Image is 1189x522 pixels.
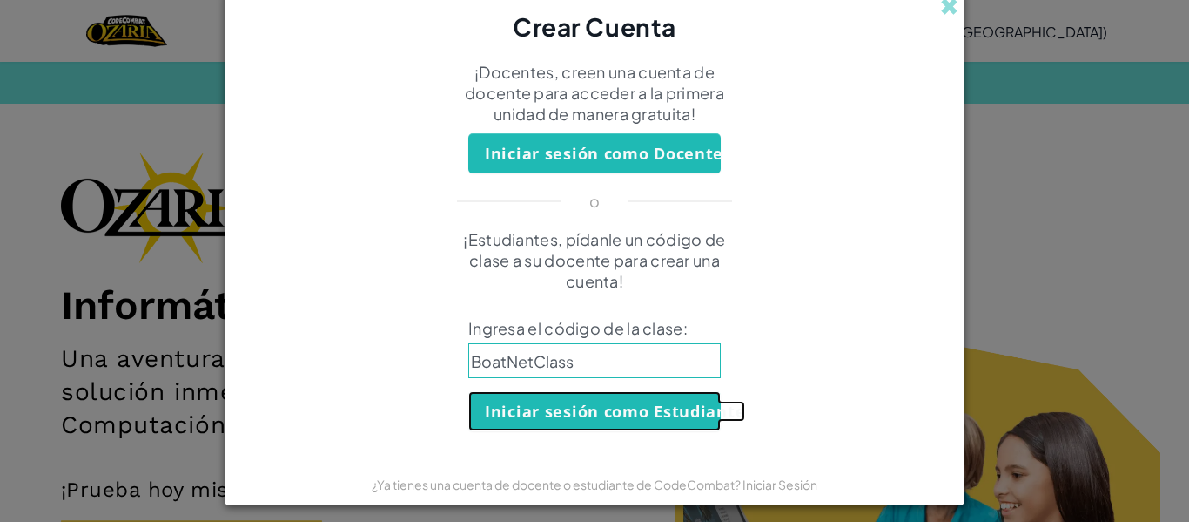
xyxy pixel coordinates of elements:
[468,133,721,173] button: Iniciar sesión como Docente
[468,391,721,431] button: Iniciar sesión como Estudiante
[589,191,600,212] p: o
[513,11,676,42] span: Crear Cuenta
[742,477,817,492] a: Iniciar Sesión
[372,477,742,492] span: ¿Ya tienes una cuenta de docente o estudiante de CodeCombat?
[442,229,747,292] p: ¡Estudiantes, pídanle un código de clase a su docente para crear una cuenta!
[442,62,747,125] p: ¡Docentes, creen una cuenta de docente para acceder a la primera unidad de manera gratuita!
[468,318,721,339] span: Ingresa el código de la clase:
